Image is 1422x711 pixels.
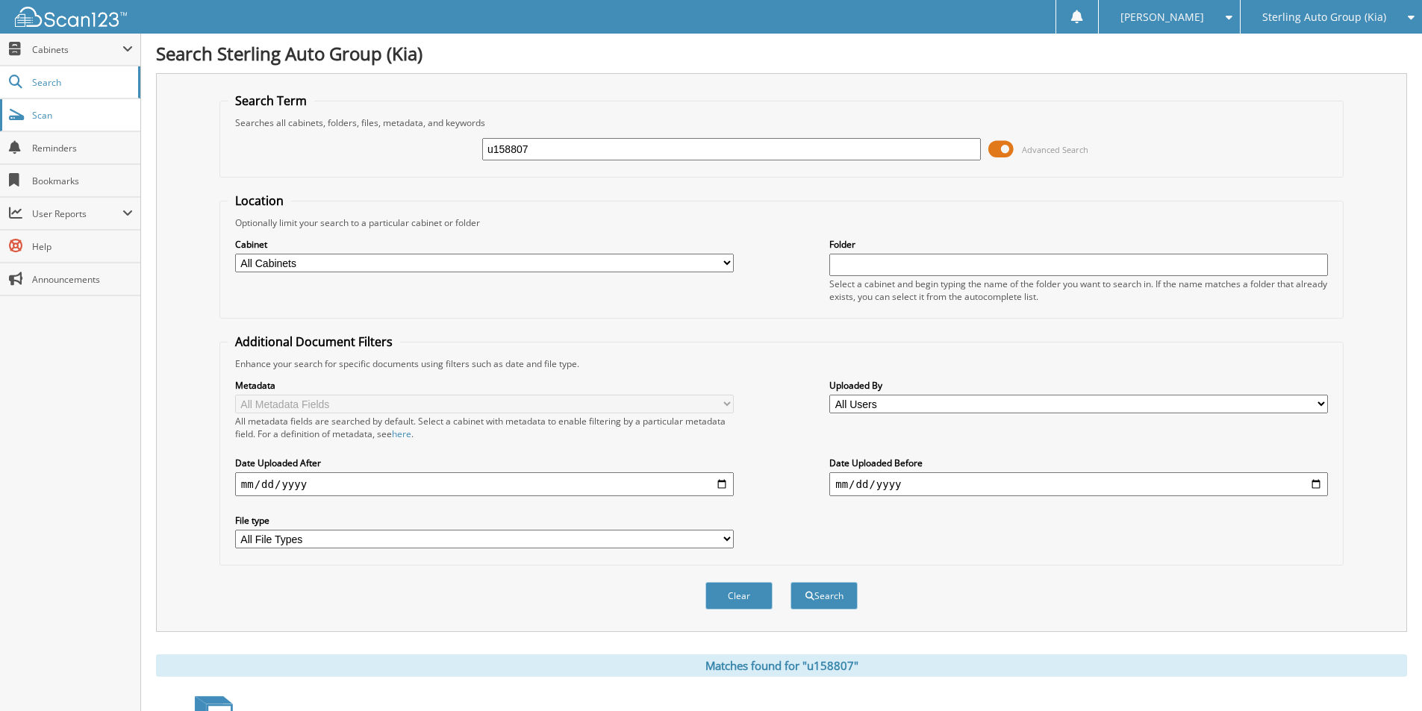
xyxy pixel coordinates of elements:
button: Search [790,582,858,610]
span: User Reports [32,207,122,220]
h1: Search Sterling Auto Group (Kia) [156,41,1407,66]
label: Date Uploaded Before [829,457,1328,469]
span: Search [32,76,131,89]
div: Matches found for "u158807" [156,654,1407,677]
button: Clear [705,582,773,610]
div: Enhance your search for specific documents using filters such as date and file type. [228,357,1335,370]
label: Folder [829,238,1328,251]
span: Announcements [32,273,133,286]
input: start [235,472,734,496]
label: Uploaded By [829,379,1328,392]
span: [PERSON_NAME] [1120,13,1204,22]
label: File type [235,514,734,527]
span: Help [32,240,133,253]
div: All metadata fields are searched by default. Select a cabinet with metadata to enable filtering b... [235,415,734,440]
legend: Additional Document Filters [228,333,400,350]
span: Sterling Auto Group (Kia) [1262,13,1386,22]
label: Date Uploaded After [235,457,734,469]
legend: Search Term [228,93,314,109]
span: Reminders [32,142,133,154]
div: Searches all cabinets, folders, files, metadata, and keywords [228,116,1335,129]
span: Bookmarks [32,175,133,187]
span: Advanced Search [1022,144,1088,155]
legend: Location [228,192,291,209]
div: Optionally limit your search to a particular cabinet or folder [228,216,1335,229]
label: Metadata [235,379,734,392]
input: end [829,472,1328,496]
div: Select a cabinet and begin typing the name of the folder you want to search in. If the name match... [829,278,1328,303]
iframe: Chat Widget [1347,639,1422,711]
span: Cabinets [32,43,122,56]
label: Cabinet [235,238,734,251]
img: scan123-logo-white.svg [15,7,127,27]
a: here [392,427,411,440]
span: Scan [32,109,133,122]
